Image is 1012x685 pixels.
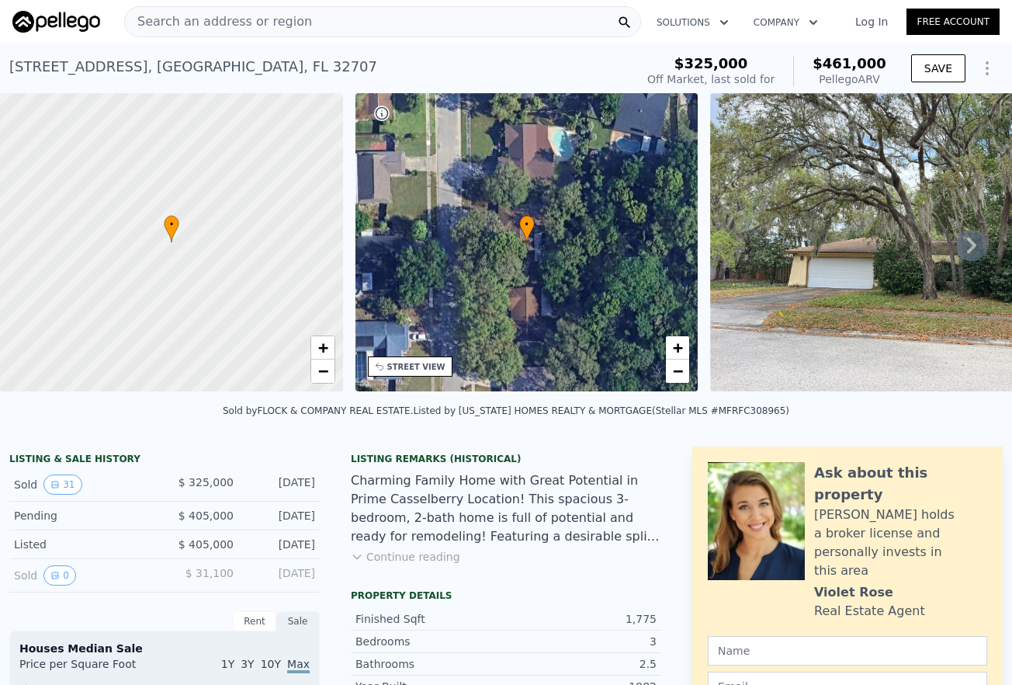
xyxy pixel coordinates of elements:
[14,475,152,495] div: Sold
[223,405,414,416] div: Sold by FLOCK & COMPANY REAL ESTATE .
[814,602,925,621] div: Real Estate Agent
[814,506,987,580] div: [PERSON_NAME] holds a broker license and personally invests in this area
[814,462,987,506] div: Ask about this property
[246,565,315,586] div: [DATE]
[12,11,100,33] img: Pellego
[125,12,312,31] span: Search an address or region
[178,476,234,489] span: $ 325,000
[14,537,152,552] div: Listed
[43,565,76,586] button: View historical data
[178,509,234,522] span: $ 405,000
[351,453,661,465] div: Listing Remarks (Historical)
[413,405,789,416] div: Listed by [US_STATE] HOMES REALTY & MORTGAGE (Stellar MLS #MFRFC308965)
[164,215,179,242] div: •
[911,54,965,82] button: SAVE
[666,360,689,383] a: Zoom out
[355,634,506,649] div: Bedrooms
[837,14,906,30] a: Log In
[741,9,830,37] button: Company
[673,338,683,357] span: +
[906,9,1000,35] a: Free Account
[674,55,748,71] span: $325,000
[19,641,310,656] div: Houses Median Sale
[185,567,234,579] span: $ 31,100
[519,215,535,242] div: •
[276,611,320,631] div: Sale
[287,658,310,673] span: Max
[43,475,81,495] button: View historical data
[351,549,460,565] button: Continue reading
[164,217,179,231] span: •
[14,508,152,523] div: Pending
[387,361,445,373] div: STREET VIEW
[246,475,315,495] div: [DATE]
[813,71,886,87] div: Pellego ARV
[813,55,886,71] span: $461,000
[261,658,281,670] span: 10Y
[311,336,334,360] a: Zoom in
[317,338,328,357] span: +
[506,656,657,672] div: 2.5
[14,565,152,586] div: Sold
[178,538,234,551] span: $ 405,000
[9,56,377,78] div: [STREET_ADDRESS] , [GEOGRAPHIC_DATA] , FL 32707
[666,336,689,360] a: Zoom in
[221,658,234,670] span: 1Y
[19,656,165,681] div: Price per Square Foot
[647,71,775,87] div: Off Market, last sold for
[351,589,661,602] div: Property details
[972,53,1003,84] button: Show Options
[506,611,657,627] div: 1,775
[673,361,683,381] span: −
[311,360,334,383] a: Zoom out
[233,611,276,631] div: Rent
[355,656,506,672] div: Bathrooms
[246,537,315,552] div: [DATE]
[814,583,893,602] div: Violet Rose
[9,453,320,468] div: LISTING & SALE HISTORY
[519,217,535,231] span: •
[506,634,657,649] div: 3
[351,471,661,546] div: Charming Family Home with Great Potential in Prime Casselberry Location! This spacious 3-bedroom,...
[241,658,254,670] span: 3Y
[317,361,328,381] span: −
[355,611,506,627] div: Finished Sqft
[246,508,315,523] div: [DATE]
[708,636,987,666] input: Name
[644,9,741,37] button: Solutions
